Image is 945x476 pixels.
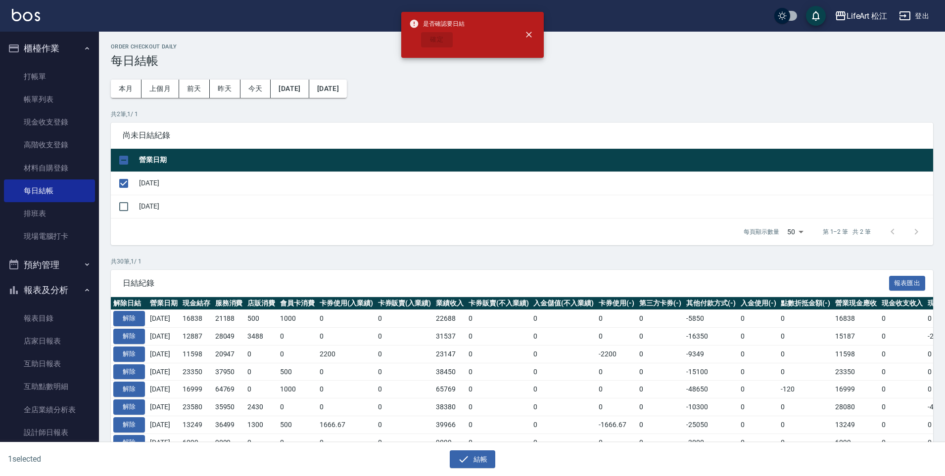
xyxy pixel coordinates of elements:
[895,7,933,25] button: 登出
[180,345,213,363] td: 11598
[113,382,145,397] button: 解除
[245,416,278,433] td: 1300
[433,363,466,381] td: 38450
[147,297,180,310] th: 營業日期
[317,398,376,416] td: 0
[823,227,871,236] p: 第 1–2 筆 共 2 筆
[778,297,833,310] th: 點數折抵金額(-)
[879,328,926,346] td: 0
[113,399,145,415] button: 解除
[213,345,245,363] td: 20947
[376,433,434,451] td: 0
[4,65,95,88] a: 打帳單
[778,328,833,346] td: 0
[466,381,531,398] td: 0
[466,310,531,328] td: 0
[833,328,879,346] td: 15187
[111,110,933,119] p: 共 2 筆, 1 / 1
[738,297,779,310] th: 入金使用(-)
[833,310,879,328] td: 16838
[738,433,779,451] td: 0
[180,297,213,310] th: 現金結存
[4,375,95,398] a: 互助點數明細
[213,297,245,310] th: 服務消費
[879,363,926,381] td: 0
[376,381,434,398] td: 0
[466,328,531,346] td: 0
[113,435,145,450] button: 解除
[245,381,278,398] td: 0
[317,433,376,451] td: 0
[531,416,596,433] td: 0
[778,345,833,363] td: 0
[213,381,245,398] td: 64769
[531,345,596,363] td: 0
[596,398,637,416] td: 0
[210,80,240,98] button: 昨天
[518,24,540,45] button: close
[433,297,466,310] th: 業績收入
[4,179,95,202] a: 每日結帳
[180,328,213,346] td: 12887
[111,297,147,310] th: 解除日結
[466,297,531,310] th: 卡券販賣(不入業績)
[879,381,926,398] td: 0
[433,345,466,363] td: 23147
[637,416,684,433] td: 0
[596,363,637,381] td: 0
[245,363,278,381] td: 0
[738,381,779,398] td: 0
[4,307,95,330] a: 報表目錄
[278,328,317,346] td: 0
[833,433,879,451] td: 6099
[531,398,596,416] td: 0
[317,297,376,310] th: 卡券使用(入業績)
[317,328,376,346] td: 0
[147,328,180,346] td: [DATE]
[278,363,317,381] td: 500
[450,450,496,469] button: 結帳
[4,421,95,444] a: 設計師日報表
[684,363,738,381] td: -15100
[113,329,145,344] button: 解除
[376,363,434,381] td: 0
[317,363,376,381] td: 0
[466,345,531,363] td: 0
[278,416,317,433] td: 500
[637,297,684,310] th: 第三方卡券(-)
[684,433,738,451] td: -3000
[213,398,245,416] td: 35950
[4,133,95,156] a: 高階收支登錄
[833,297,879,310] th: 營業現金應收
[778,310,833,328] td: 0
[879,433,926,451] td: 0
[180,363,213,381] td: 23350
[466,398,531,416] td: 0
[147,416,180,433] td: [DATE]
[213,363,245,381] td: 37950
[142,80,179,98] button: 上個月
[684,345,738,363] td: -9349
[147,345,180,363] td: [DATE]
[637,345,684,363] td: 0
[245,328,278,346] td: 3488
[637,381,684,398] td: 0
[376,310,434,328] td: 0
[684,310,738,328] td: -5850
[309,80,347,98] button: [DATE]
[278,297,317,310] th: 會員卡消費
[466,363,531,381] td: 0
[4,330,95,352] a: 店家日報表
[113,346,145,362] button: 解除
[531,433,596,451] td: 0
[245,310,278,328] td: 500
[147,398,180,416] td: [DATE]
[744,227,779,236] p: 每頁顯示數量
[409,19,465,29] span: 是否確認要日結
[778,433,833,451] td: 0
[4,277,95,303] button: 報表及分析
[531,328,596,346] td: 0
[180,381,213,398] td: 16999
[4,225,95,248] a: 現場電腦打卡
[180,398,213,416] td: 23580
